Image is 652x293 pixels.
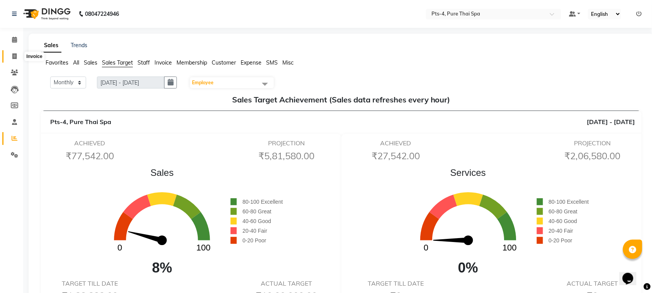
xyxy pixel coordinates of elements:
span: 20-40 Fair [549,228,574,234]
span: Invoice [155,59,172,66]
h6: PROJECTION [549,140,636,147]
h6: ₹77,542.00 [46,150,133,162]
span: SMS [266,59,278,66]
span: Expense [241,59,261,66]
h5: Sales Target Achievement (Sales data refreshes every hour) [47,95,635,104]
h6: PROJECTION [243,140,330,147]
span: 40-60 Good [549,218,577,224]
span: 0% [400,257,537,278]
h6: ₹5,81,580.00 [243,150,330,162]
span: Sales [84,59,97,66]
img: logo [20,3,73,25]
text: 100 [503,243,517,253]
span: Customer [212,59,236,66]
input: DD/MM/YYYY-DD/MM/YYYY [97,77,165,89]
a: Sales [41,39,61,53]
h6: ACHIEVED [46,140,133,147]
span: 0-20 Poor [243,237,266,244]
span: 8% [93,257,231,278]
text: 0 [424,243,428,253]
span: 80-100 Excellent [243,199,283,205]
span: Sales [93,166,231,180]
h6: TARGET TILL DATE [353,280,440,287]
h6: TARGET TILL DATE [46,280,133,287]
span: Sales Target [102,59,133,66]
span: Staff [138,59,150,66]
span: Employee [192,80,214,85]
span: All [73,59,79,66]
b: 08047224946 [85,3,119,25]
span: 40-60 Good [243,218,271,224]
h6: ACHIEVED [353,140,440,147]
h6: ACTUAL TARGET [243,280,330,287]
span: 60-80 Great [243,208,272,215]
span: [DATE] - [DATE] [587,117,635,126]
h6: ACTUAL TARGET [549,280,636,287]
span: Services [400,166,537,180]
span: Pts-4, Pure Thai Spa [50,118,111,126]
span: Favorites [46,59,68,66]
h6: ₹2,06,580.00 [549,150,636,162]
iframe: chat widget [620,262,644,285]
h6: ₹27,542.00 [353,150,440,162]
a: Trends [71,42,87,49]
span: 60-80 Great [549,208,578,215]
span: 0-20 Poor [549,237,572,244]
span: Membership [177,59,207,66]
div: Invoice [24,52,44,61]
text: 0 [117,243,122,253]
text: 100 [197,243,211,253]
span: Misc [282,59,294,66]
span: 80-100 Excellent [549,199,589,205]
span: 20-40 Fair [243,228,267,234]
